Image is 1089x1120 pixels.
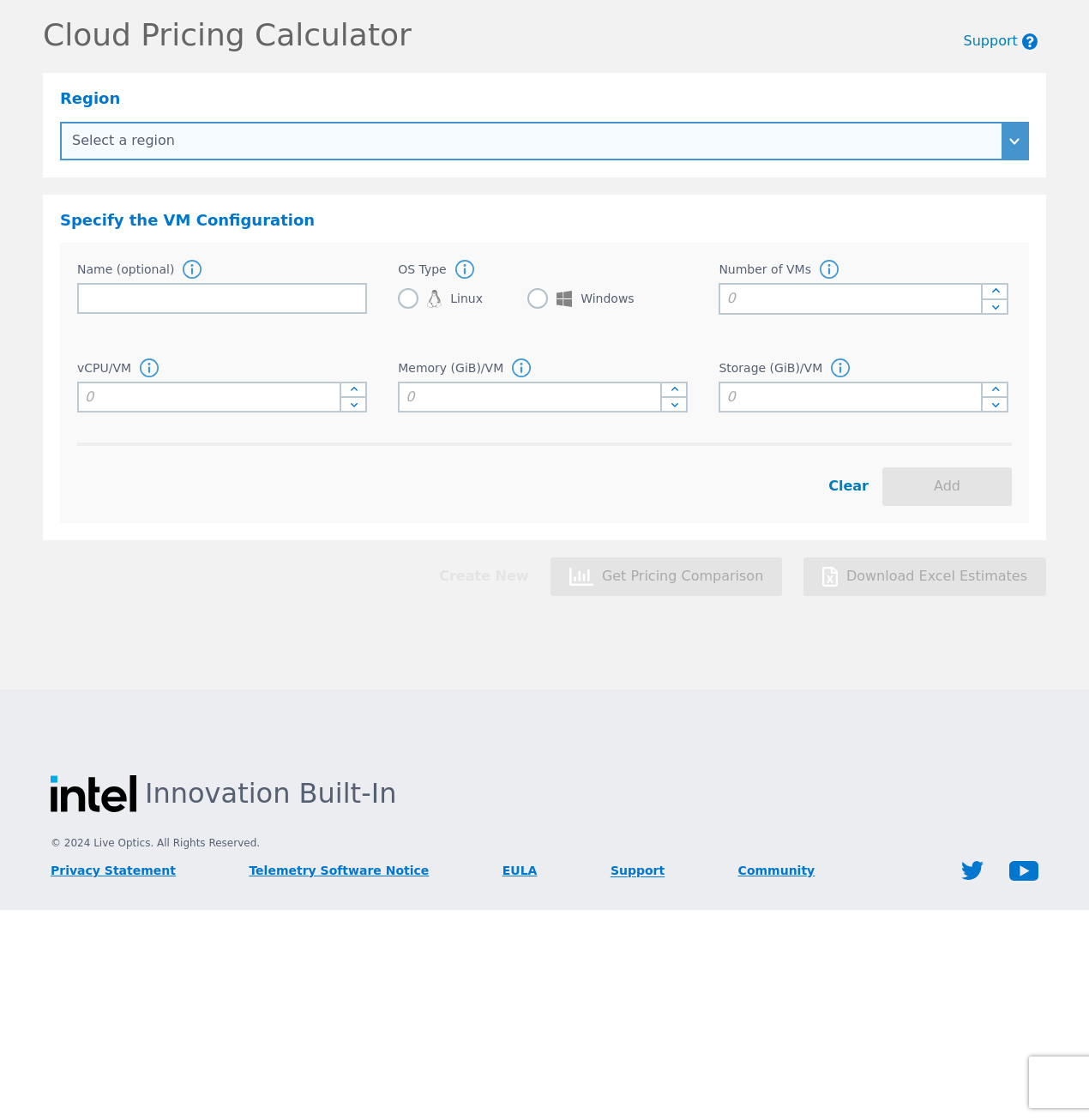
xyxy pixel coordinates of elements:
[398,262,447,276] label: OS Type
[60,212,1029,230] div: Specify the VM Configuration
[828,465,869,494] a: Clear
[145,778,396,810] span: Innovation Built-In
[249,864,429,877] a: Telemetry Software Notice
[719,361,822,375] label: Storage (GiB)/VM
[51,838,1038,850] span: © 2024 Live Optics. All Rights Reserved.
[551,557,783,596] button: Get Pricing Comparison
[611,864,665,878] a: Support
[882,467,1012,506] button: Add
[822,567,838,587] img: file-excel.ec9f3df3cec238a12d686e79db9bee38.svg
[738,864,815,877] a: Community
[719,262,811,276] label: Number of VMs
[964,33,1018,49] a: Support
[527,288,635,309] label: Windows
[77,262,174,276] label: Name (optional)
[557,291,572,307] img: OS-Windows-icon.103f50f0d7ca0a71da18d262fd7d902b.svg
[51,864,176,877] a: Privacy Statement
[502,864,538,877] a: EULA
[60,90,1029,108] div: Region
[398,288,483,309] label: Linux
[398,361,503,375] label: Memory (GiB)/VM
[427,290,442,309] img: OS-Linux-icon.eb205999f305e40316e9c2e8d5954c6d.svg
[43,17,964,59] p: Cloud Pricing Calculator
[77,361,131,375] label: vCPU/VM
[439,569,528,584] a: Create New
[569,568,593,586] img: chart-bar.1b67330e21d37d2230201170bce0b41b.svg
[803,557,1046,596] button: Download Excel Estimates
